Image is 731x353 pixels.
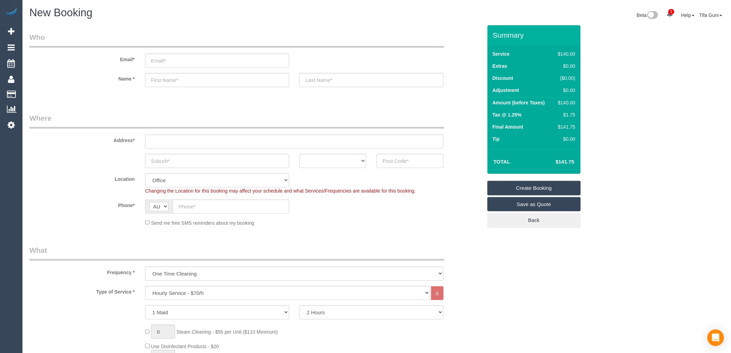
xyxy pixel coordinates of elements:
[29,7,93,19] span: New Booking
[24,173,140,183] label: Location
[145,73,289,87] input: First Name*
[24,199,140,209] label: Phone*
[145,154,289,168] input: Suburb*
[29,113,444,129] legend: Where
[493,111,522,118] label: Tax @ 1.25%
[300,73,444,87] input: Last Name*
[681,12,695,18] a: Help
[663,7,676,22] a: 1
[24,73,140,82] label: Name *
[555,63,575,69] div: $0.00
[555,136,575,142] div: $0.00
[24,286,140,295] label: Type of Service *
[29,32,444,48] legend: Who
[24,134,140,144] label: Address*
[555,87,575,94] div: $0.00
[493,63,507,69] label: Extras
[535,159,574,165] h4: $141.75
[145,54,289,68] input: Email*
[29,245,444,261] legend: What
[555,75,575,82] div: ($0.00)
[487,181,581,195] a: Create Booking
[637,12,658,18] a: Beta
[24,54,140,63] label: Email*
[494,159,511,165] strong: Total
[708,329,724,346] div: Open Intercom Messenger
[493,50,510,57] label: Service
[493,75,513,82] label: Discount
[493,136,500,142] label: Tip
[487,197,581,212] a: Save as Quote
[555,99,575,106] div: $140.00
[555,111,575,118] div: $1.75
[668,9,674,15] span: 1
[487,213,581,227] a: Back
[700,12,722,18] a: Tifa Guni
[151,220,254,225] span: Send me free SMS reminders about my booking
[151,344,219,349] span: Use Disinfectant Products - $20
[493,31,577,39] h3: Summary
[493,87,519,94] label: Adjustment
[555,50,575,57] div: $140.00
[647,11,658,20] img: New interface
[173,199,289,214] input: Phone*
[4,7,18,17] img: Automaid Logo
[493,99,545,106] label: Amount (before Taxes)
[145,188,416,194] span: Changing the Location for this booking may affect your schedule and what Services/Frequencies are...
[24,267,140,276] label: Frequency *
[555,123,575,130] div: $141.75
[493,123,523,130] label: Final Amount
[177,329,278,335] span: Steam Cleaning - $55 per Unit ($110 Minimum)
[377,154,443,168] input: Post Code*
